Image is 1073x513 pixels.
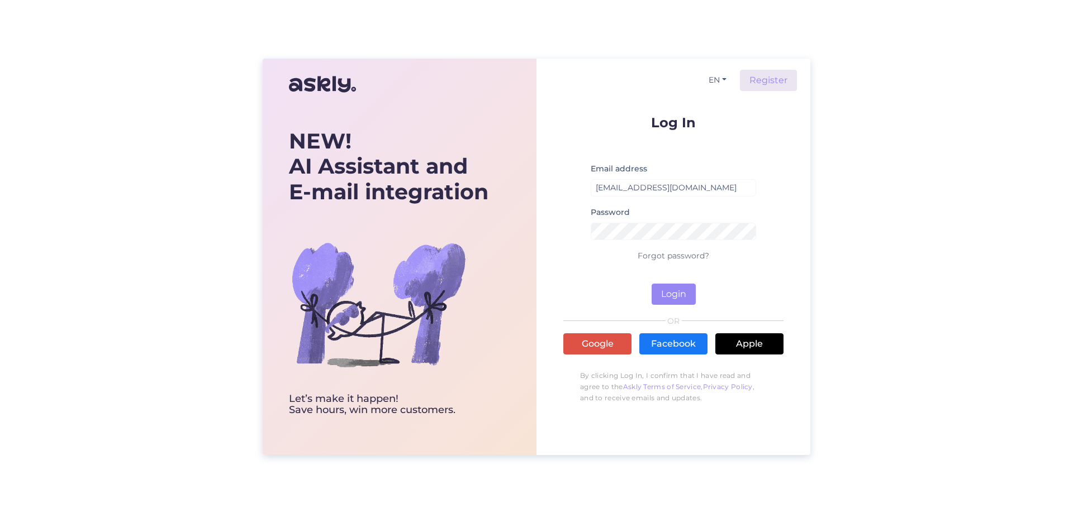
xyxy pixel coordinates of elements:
a: Askly Terms of Service [623,382,701,391]
a: Facebook [639,333,708,354]
input: Enter email [591,179,756,196]
label: Password [591,207,630,218]
a: Register [740,70,797,91]
label: Email address [591,163,647,175]
p: By clicking Log In, I confirm that I have read and agree to the , , and to receive emails and upd... [563,365,784,409]
a: Privacy Policy [703,382,753,391]
img: Askly [289,71,356,98]
button: EN [704,72,731,88]
a: Google [563,333,632,354]
p: Log In [563,116,784,130]
b: NEW! [289,128,352,154]
img: bg-askly [289,215,468,394]
a: Forgot password? [638,251,709,261]
div: Let’s make it happen! Save hours, win more customers. [289,394,488,416]
a: Apple [715,333,784,354]
button: Login [652,284,696,305]
span: OR [666,317,682,325]
div: AI Assistant and E-mail integration [289,128,488,205]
